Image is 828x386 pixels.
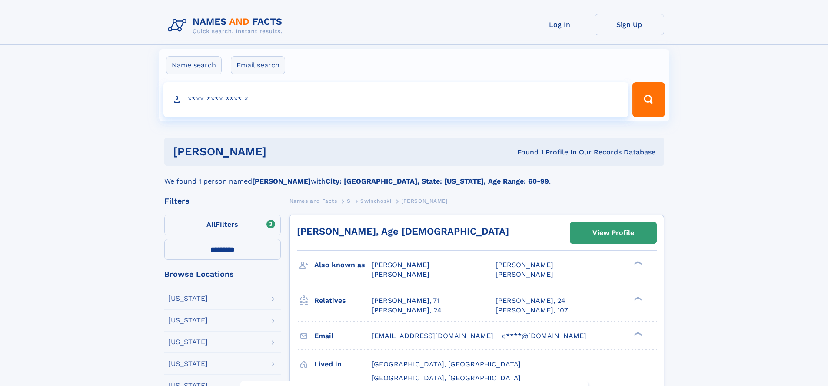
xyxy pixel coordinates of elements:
[164,14,289,37] img: Logo Names and Facts
[252,177,311,185] b: [PERSON_NAME]
[206,220,216,228] span: All
[164,166,664,187] div: We found 1 person named with .
[164,197,281,205] div: Filters
[164,270,281,278] div: Browse Locations
[632,82,665,117] button: Search Button
[173,146,392,157] h1: [PERSON_NAME]
[164,215,281,235] label: Filters
[360,198,391,204] span: Swinchoski
[289,195,337,206] a: Names and Facts
[168,360,208,367] div: [US_STATE]
[314,329,372,343] h3: Email
[372,374,521,382] span: [GEOGRAPHIC_DATA], [GEOGRAPHIC_DATA]
[632,295,642,301] div: ❯
[166,56,222,74] label: Name search
[372,305,442,315] a: [PERSON_NAME], 24
[372,296,439,305] a: [PERSON_NAME], 71
[297,226,509,237] a: [PERSON_NAME], Age [DEMOGRAPHIC_DATA]
[592,223,634,243] div: View Profile
[163,82,629,117] input: search input
[632,260,642,266] div: ❯
[360,195,391,206] a: Swinchoski
[401,198,448,204] span: [PERSON_NAME]
[347,195,351,206] a: S
[314,293,372,308] h3: Relatives
[495,270,553,279] span: [PERSON_NAME]
[495,261,553,269] span: [PERSON_NAME]
[495,296,565,305] a: [PERSON_NAME], 24
[392,148,655,157] div: Found 1 Profile In Our Records Database
[314,258,372,272] h3: Also known as
[314,357,372,372] h3: Lived in
[347,198,351,204] span: S
[632,331,642,336] div: ❯
[231,56,285,74] label: Email search
[168,295,208,302] div: [US_STATE]
[168,339,208,346] div: [US_STATE]
[570,222,656,243] a: View Profile
[372,332,493,340] span: [EMAIL_ADDRESS][DOMAIN_NAME]
[372,360,521,368] span: [GEOGRAPHIC_DATA], [GEOGRAPHIC_DATA]
[372,270,429,279] span: [PERSON_NAME]
[372,261,429,269] span: [PERSON_NAME]
[495,305,568,315] a: [PERSON_NAME], 107
[525,14,595,35] a: Log In
[326,177,549,185] b: City: [GEOGRAPHIC_DATA], State: [US_STATE], Age Range: 60-99
[168,317,208,324] div: [US_STATE]
[595,14,664,35] a: Sign Up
